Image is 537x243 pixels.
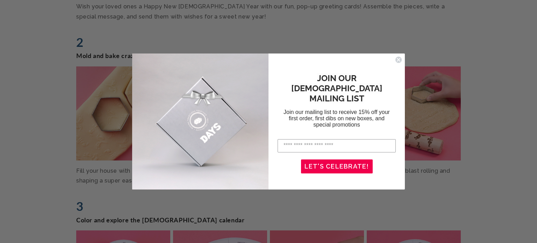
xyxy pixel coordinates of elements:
span: JOIN OUR [DEMOGRAPHIC_DATA] MAILING LIST [291,73,382,103]
span: Join our mailing list to receive 15% off your first order, first dibs on new boxes, and special p... [284,109,390,128]
button: Close dialog [395,56,402,63]
img: d3790c2f-0e0c-4c72-ba1e-9ed984504164.jpeg [132,53,268,190]
button: LET'S CELEBRATE! [301,159,373,173]
input: Enter your email address [278,139,396,152]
